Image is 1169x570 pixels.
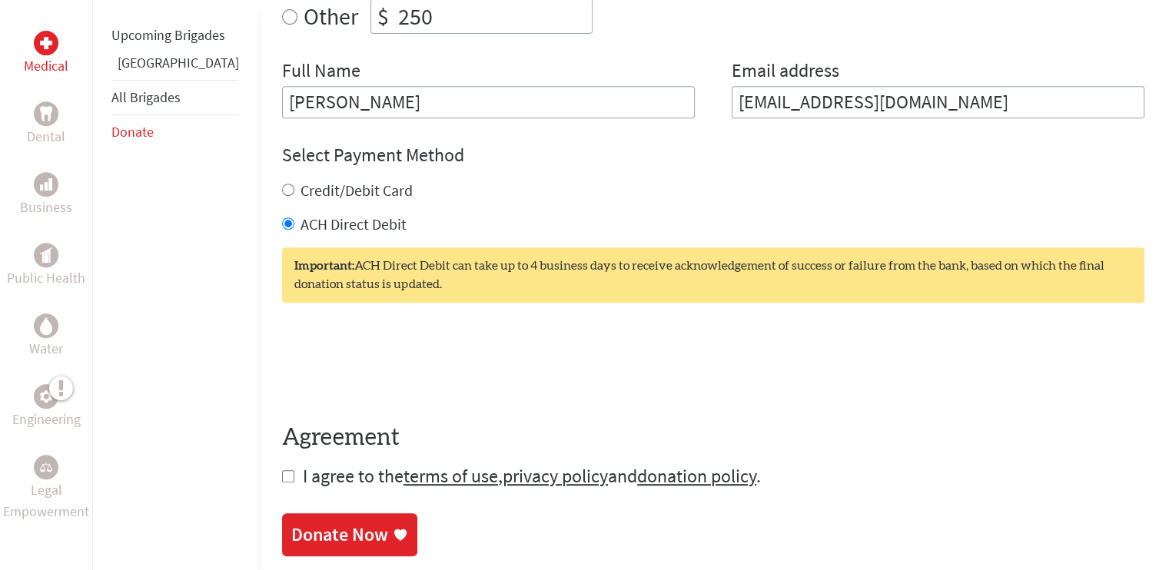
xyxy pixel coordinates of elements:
[111,18,239,52] li: Upcoming Brigades
[20,172,72,218] a: BusinessBusiness
[40,390,52,403] img: Engineering
[3,455,89,522] a: Legal EmpowermentLegal Empowerment
[40,37,52,49] img: Medical
[404,464,498,488] a: terms of use
[111,80,239,115] li: All Brigades
[24,55,68,77] p: Medical
[34,313,58,338] div: Water
[27,126,65,147] p: Dental
[118,54,239,71] a: [GEOGRAPHIC_DATA]
[40,178,52,191] img: Business
[34,455,58,479] div: Legal Empowerment
[282,513,417,556] a: Donate Now
[40,106,52,121] img: Dental
[40,462,52,472] img: Legal Empowerment
[282,86,695,118] input: Enter Full Name
[282,333,516,393] iframe: reCAPTCHA
[111,26,225,44] a: Upcoming Brigades
[34,243,58,267] div: Public Health
[12,409,81,430] p: Engineering
[111,123,154,141] a: Donate
[282,247,1144,303] div: ACH Direct Debit can take up to 4 business days to receive acknowledgement of success or failure ...
[34,172,58,197] div: Business
[282,58,360,86] label: Full Name
[7,243,85,289] a: Public HealthPublic Health
[34,384,58,409] div: Engineering
[301,214,407,234] label: ACH Direct Debit
[111,88,181,106] a: All Brigades
[34,31,58,55] div: Medical
[303,464,761,488] span: I agree to the , and .
[3,479,89,522] p: Legal Empowerment
[282,143,1144,167] h4: Select Payment Method
[301,181,413,200] label: Credit/Debit Card
[732,86,1144,118] input: Your Email
[291,522,388,547] div: Donate Now
[111,115,239,149] li: Donate
[24,31,68,77] a: MedicalMedical
[34,101,58,126] div: Dental
[20,197,72,218] p: Business
[732,58,839,86] label: Email address
[29,313,63,360] a: WaterWater
[29,338,63,360] p: Water
[111,52,239,80] li: Belize
[294,260,354,272] strong: Important:
[503,464,608,488] a: privacy policy
[40,247,52,263] img: Public Health
[7,267,85,289] p: Public Health
[12,384,81,430] a: EngineeringEngineering
[282,424,1144,452] h4: Agreement
[40,316,52,334] img: Water
[27,101,65,147] a: DentalDental
[637,464,756,488] a: donation policy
